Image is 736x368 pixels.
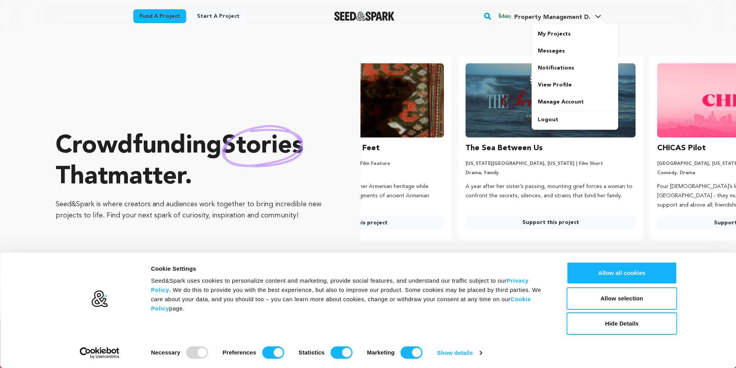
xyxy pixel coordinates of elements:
button: Allow all cookies [567,262,677,284]
span: Property Management D.'s Profile [497,8,603,24]
img: Seed&Spark Logo Dark Mode [334,12,395,21]
a: Support this project [466,215,636,229]
img: The Sea Between Us image [466,63,636,137]
p: Crowdfunding that . [56,131,330,193]
a: Logout [532,111,618,128]
a: Fund a project [133,9,186,23]
img: 3e80955347a59503.png [499,10,511,22]
img: hand sketched image [222,125,303,167]
a: Start a project [191,9,246,23]
a: Usercentrics Cookiebot - opens in a new window [66,347,133,359]
strong: Marketing [367,349,395,356]
p: A year after her sister’s passing, mounting grief forces a woman to confront the secrets, silence... [466,182,636,201]
a: Property Management D.'s Profile [497,8,603,22]
a: View Profile [532,76,618,93]
img: logo [91,290,108,308]
span: Property Management D. [514,14,590,20]
a: Notifications [532,59,618,76]
a: Seed&Spark Homepage [334,12,395,21]
strong: Statistics [299,349,325,356]
span: matter [108,165,185,190]
p: [US_STATE][GEOGRAPHIC_DATA], [US_STATE] | Film Short [466,161,636,167]
a: Messages [532,42,618,59]
p: Drama, Family [466,170,636,176]
a: My Projects [532,25,618,42]
a: Show details [437,347,482,359]
strong: Necessary [151,349,180,356]
a: Manage Account [532,93,618,110]
strong: Preferences [223,349,256,356]
h3: CHICAS Pilot [657,142,706,154]
div: Seed&Spark uses cookies to personalize content and marketing, provide social features, and unders... [151,276,549,313]
div: Cookie Settings [151,264,549,273]
div: Property Management D.'s Profile [499,10,590,22]
button: Allow selection [567,287,677,310]
button: Hide Details [567,312,677,335]
h3: The Sea Between Us [466,142,543,154]
p: Seed&Spark is where creators and audiences work together to bring incredible new projects to life... [56,199,330,221]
